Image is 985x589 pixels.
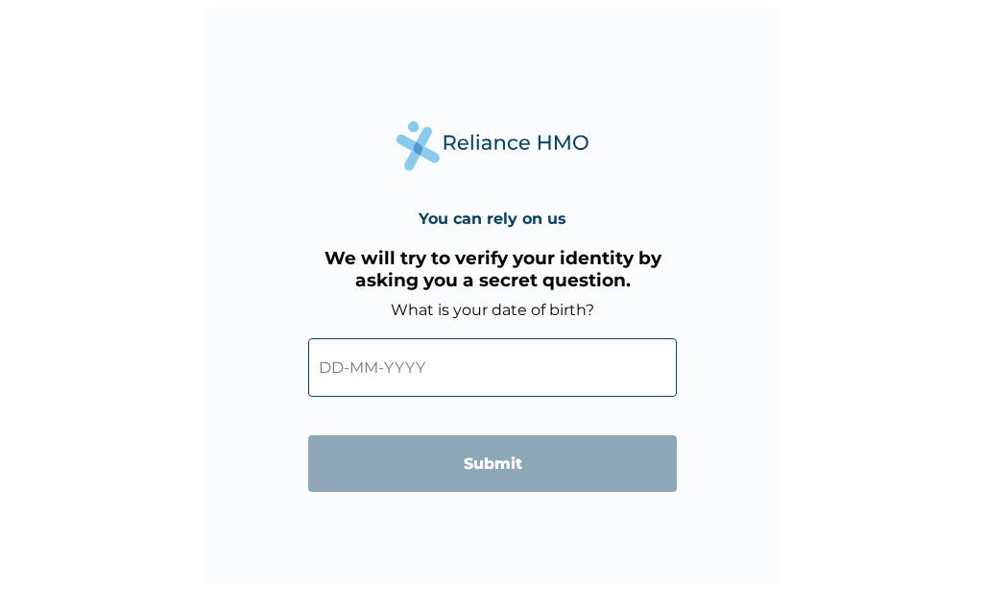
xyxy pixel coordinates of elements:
h4: You can rely on us [419,209,566,228]
input: Submit [308,435,677,492]
input: DD-MM-YYYY [308,338,677,397]
label: What is your date of birth? [391,301,594,319]
h3: We will try to verify your identity by asking you a secret question. [308,247,677,291]
img: Reliance Health's Logo [396,121,589,170]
